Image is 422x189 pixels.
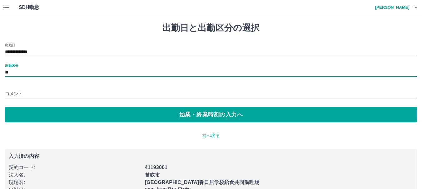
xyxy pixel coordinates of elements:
[9,154,413,159] p: 入力済の内容
[145,165,167,170] b: 41193001
[5,63,18,68] label: 出勤区分
[5,132,417,139] p: 前へ戻る
[9,179,141,186] p: 現場名 :
[145,172,160,177] b: 笛吹市
[5,43,15,47] label: 出勤日
[145,180,260,185] b: [GEOGRAPHIC_DATA]春日居学校給食共同調理場
[5,23,417,33] h1: 出勤日と出勤区分の選択
[9,171,141,179] p: 法人名 :
[9,164,141,171] p: 契約コード :
[5,107,417,122] button: 始業・終業時刻の入力へ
